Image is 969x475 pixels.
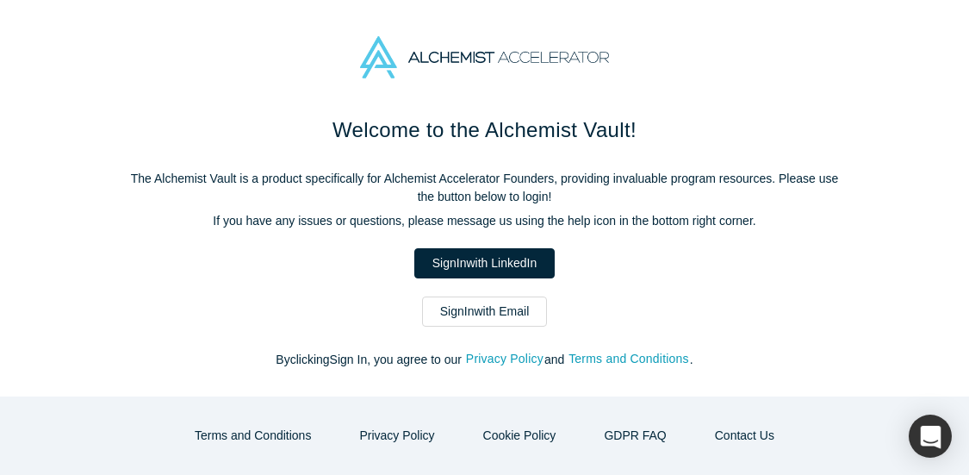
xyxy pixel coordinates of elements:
button: Contact Us [697,421,792,451]
a: SignInwith Email [422,297,548,327]
button: Privacy Policy [341,421,452,451]
p: If you have any issues or questions, please message us using the help icon in the bottom right co... [123,212,847,230]
p: By clicking Sign In , you agree to our and . [123,351,847,369]
p: The Alchemist Vault is a product specifically for Alchemist Accelerator Founders, providing inval... [123,170,847,206]
a: SignInwith LinkedIn [414,248,555,278]
button: Terms and Conditions [568,349,690,369]
h1: Welcome to the Alchemist Vault! [123,115,847,146]
button: Terms and Conditions [177,421,329,451]
button: Cookie Policy [465,421,575,451]
img: Alchemist Accelerator Logo [360,36,608,78]
a: GDPR FAQ [586,421,684,451]
button: Privacy Policy [465,349,544,369]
